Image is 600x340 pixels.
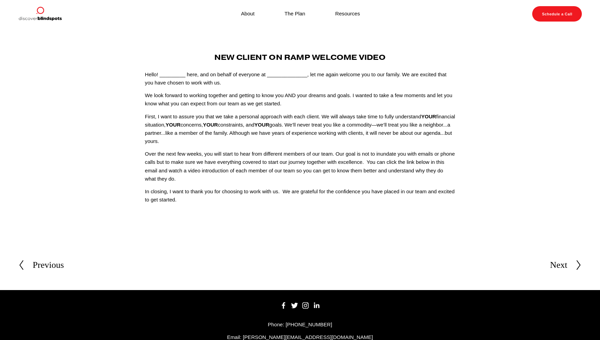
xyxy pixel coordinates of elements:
p: We look forward to working together and getting to know you AND your dreams and goals. I wanted t... [145,91,455,108]
p: Hello! _________ here, and on behalf of everyone at ______________, let me again welcome you to o... [145,70,455,87]
a: Schedule a Call [532,6,582,22]
div: Next [550,258,567,272]
p: Phone: [PHONE_NUMBER] [18,321,582,329]
a: LinkedIn [313,302,320,309]
div: Previous [33,258,64,272]
p: In closing, I want to thank you for choosing to work with us. We are grateful for the confidence ... [145,187,455,204]
a: Previous [18,258,64,272]
a: Next [550,258,582,272]
strong: YOUR [254,122,270,128]
a: The Plan [285,9,305,18]
a: Instagram [302,302,309,309]
a: About [241,9,254,18]
strong: YOUR [166,122,181,128]
a: Facebook [280,302,287,309]
a: Resources [335,9,360,18]
p: Over the next few weeks, you will start to hear from different members of our team. Our goal is n... [145,150,455,183]
p: First, I want to assure you that we take a personal approach with each client. We will always tak... [145,113,455,146]
a: Twitter [291,302,298,309]
strong: YOUR [421,114,436,119]
img: Discover Blind Spots [18,6,62,22]
strong: New Client On Ramp Welcome Video [214,53,386,62]
strong: YOUR [203,122,218,128]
